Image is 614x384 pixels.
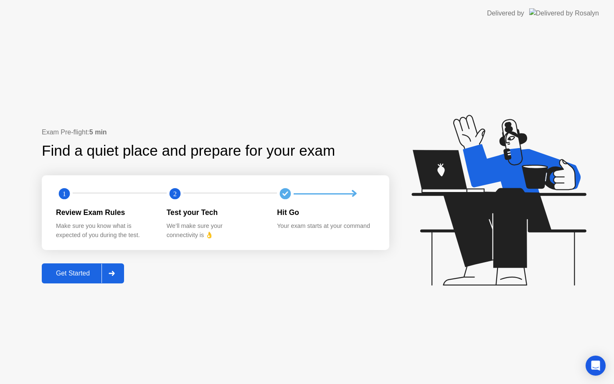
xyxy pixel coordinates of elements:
[167,222,264,240] div: We’ll make sure your connectivity is 👌
[167,207,264,218] div: Test your Tech
[277,222,374,231] div: Your exam starts at your command
[487,8,524,18] div: Delivered by
[42,140,336,162] div: Find a quiet place and prepare for your exam
[529,8,599,18] img: Delivered by Rosalyn
[56,207,153,218] div: Review Exam Rules
[44,270,101,277] div: Get Started
[173,190,177,198] text: 2
[89,129,107,136] b: 5 min
[63,190,66,198] text: 1
[277,207,374,218] div: Hit Go
[56,222,153,240] div: Make sure you know what is expected of you during the test.
[42,263,124,283] button: Get Started
[42,127,389,137] div: Exam Pre-flight:
[586,356,606,376] div: Open Intercom Messenger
